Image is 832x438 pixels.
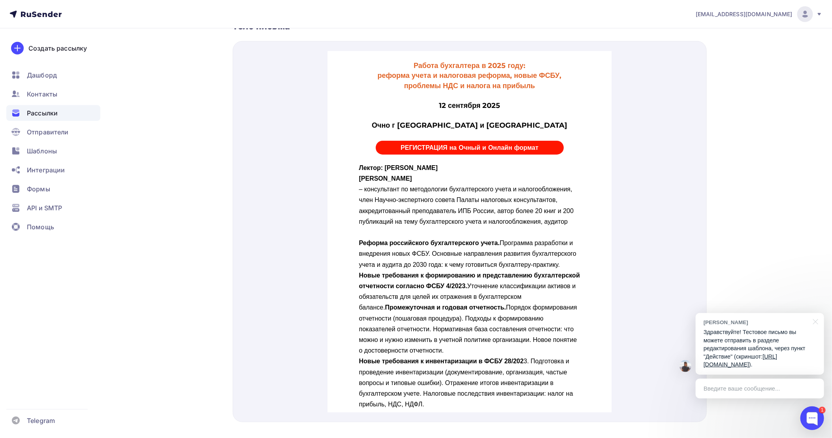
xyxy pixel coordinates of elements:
[6,67,100,83] a: Дашборд
[111,50,173,59] span: 12 сентября 2025
[819,407,826,413] div: 1
[6,124,100,140] a: Отправители
[58,253,179,260] strong: Промежуточная и годовая отчетность.
[27,108,58,118] span: Рассылки
[6,105,100,121] a: Рассылки
[27,416,55,425] span: Telegram
[704,319,808,326] div: [PERSON_NAME]
[696,10,792,18] span: [EMAIL_ADDRESS][DOMAIN_NAME]
[696,379,824,398] div: Введите ваше сообщение...
[27,222,54,232] span: Помощь
[28,43,87,53] div: Создать рассылку
[696,6,823,22] a: [EMAIL_ADDRESS][DOMAIN_NAME]
[27,203,62,213] span: API и SMTP
[27,70,57,80] span: Дашборд
[6,143,100,159] a: Шаблоны
[27,89,57,99] span: Контакты
[34,10,251,20] div: Работа бухгалтера в 2025 году:
[32,307,196,313] strong: Новые требования к инвентаризации в ФСБУ 28/202
[32,189,172,195] strong: Реформа российского бухгалтерского учета.
[6,86,100,102] a: Контакты
[44,70,240,79] span: Очно г [GEOGRAPHIC_DATA] и [GEOGRAPHIC_DATA]
[32,113,110,131] strong: Лектор: [PERSON_NAME] [PERSON_NAME]
[32,361,162,368] strong: Новое и сложное в [GEOGRAPHIC_DATA].
[48,90,236,104] a: РЕГИСТРАЦИЯ на Очный и Онлайн формат
[6,181,100,197] a: Формы
[704,328,816,369] p: Здравствуйте! Тестовое письмо вы можете отправить в разделе редактирования шаблона, через пункт "...
[73,93,211,100] span: РЕГИСТРАЦИЯ на Очный и Онлайн формат
[27,165,65,175] span: Интеграции
[32,113,247,174] span: – консультант по методологии бухгалтерского учета и налогообложения, член Научно-экспертного сове...
[680,360,691,372] img: Алексей
[27,146,57,156] span: Шаблоны
[27,127,69,137] span: Отправители
[27,184,50,194] span: Формы
[704,353,777,368] a: [URL][DOMAIN_NAME]
[32,221,252,238] strong: Новые требования к формированию и представлению бухгалтерской отчетности согласно ФСБУ 4/2023.
[34,20,251,40] div: реформа учета и налоговая реформа, новые ФСБУ, проблемы НДС и налога на прибыль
